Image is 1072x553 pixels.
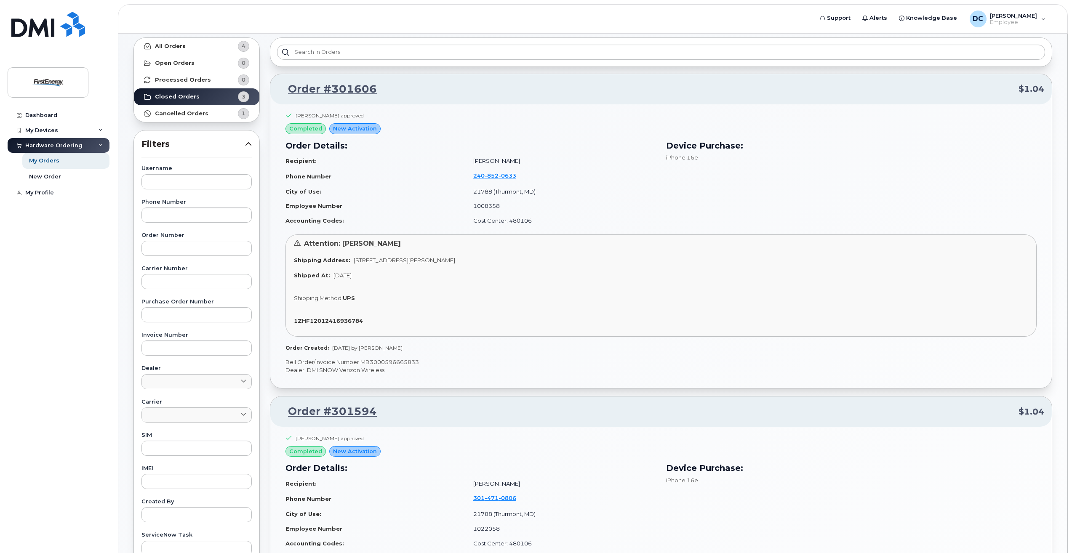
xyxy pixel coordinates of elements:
[141,266,252,271] label: Carrier Number
[666,139,1037,152] h3: Device Purchase:
[869,14,887,22] span: Alerts
[141,233,252,238] label: Order Number
[466,521,656,536] td: 1022058
[134,88,259,105] a: Closed Orders3
[155,43,186,50] strong: All Orders
[499,172,516,179] span: 0633
[155,77,211,83] strong: Processed Orders
[141,166,252,171] label: Username
[134,38,259,55] a: All Orders4
[155,110,208,117] strong: Cancelled Orders
[285,217,344,224] strong: Accounting Codes:
[333,125,377,133] span: New Activation
[155,60,195,66] strong: Open Orders
[893,10,963,27] a: Knowledge Base
[285,202,342,209] strong: Employee Number
[666,462,1037,474] h3: Device Purchase:
[141,433,252,438] label: SIM
[296,112,364,119] div: [PERSON_NAME] approved
[134,105,259,122] a: Cancelled Orders1
[277,45,1045,60] input: Search in orders
[134,72,259,88] a: Processed Orders0
[155,93,200,100] strong: Closed Orders
[294,317,366,324] a: 1ZHF12012416936784
[466,184,656,199] td: 21788 (Thurmont, MD)
[294,317,363,324] strong: 1ZHF12012416936784
[296,435,364,442] div: [PERSON_NAME] approved
[278,404,377,419] a: Order #301594
[466,154,656,168] td: [PERSON_NAME]
[485,172,499,179] span: 852
[466,213,656,228] td: Cost Center: 480106
[499,495,516,501] span: 0806
[466,476,656,491] td: [PERSON_NAME]
[141,466,252,471] label: IMEI
[285,366,1037,374] p: Dealer: DMI SNOW Verizon Wireless
[333,272,352,279] span: [DATE]
[278,82,377,97] a: Order #301606
[466,507,656,521] td: 21788 (Thurmont, MD)
[289,125,322,133] span: completed
[827,14,851,22] span: Support
[466,199,656,213] td: 1008358
[285,358,1037,366] p: Bell Order/Invoice Number MB3000596665833
[304,239,401,247] span: Attention: [PERSON_NAME]
[242,59,245,67] span: 0
[1019,406,1044,418] span: $1.04
[1019,83,1044,95] span: $1.04
[485,495,499,501] span: 471
[242,42,245,50] span: 4
[141,332,252,338] label: Invoice Number
[285,173,331,180] strong: Phone Number
[343,295,355,301] strong: UPS
[141,499,252,505] label: Created By
[473,172,526,179] a: 2408520633
[134,55,259,72] a: Open Orders0
[294,295,343,301] span: Shipping Method:
[289,447,322,455] span: completed
[285,510,321,517] strong: City of Use:
[141,532,252,538] label: ServiceNow Task
[285,525,342,532] strong: Employee Number
[666,154,698,161] span: iPhone 16e
[990,12,1037,19] span: [PERSON_NAME]
[473,495,516,501] span: 301
[294,272,330,279] strong: Shipped At:
[285,345,329,351] strong: Order Created:
[294,257,350,263] strong: Shipping Address:
[473,495,526,501] a: 3014710806
[285,540,344,547] strong: Accounting Codes:
[473,172,516,179] span: 240
[333,447,377,455] span: New Activation
[141,299,252,305] label: Purchase Order Number
[285,495,331,502] strong: Phone Number
[285,139,656,152] h3: Order Details:
[856,10,893,27] a: Alerts
[141,399,252,405] label: Carrier
[242,76,245,84] span: 0
[242,109,245,117] span: 1
[354,257,455,263] span: [STREET_ADDRESS][PERSON_NAME]
[242,93,245,101] span: 3
[141,138,245,150] span: Filters
[666,477,698,484] span: iPhone 16e
[1035,516,1066,547] iframe: Messenger Launcher
[141,199,252,205] label: Phone Number
[285,480,317,487] strong: Recipient:
[906,14,957,22] span: Knowledge Base
[332,345,403,351] span: [DATE] by [PERSON_NAME]
[990,19,1037,26] span: Employee
[466,536,656,551] td: Cost Center: 480106
[964,11,1052,27] div: Dobson, Christina D
[285,462,656,474] h3: Order Details:
[814,10,856,27] a: Support
[285,157,317,164] strong: Recipient:
[973,14,983,24] span: DC
[285,188,321,195] strong: City of Use:
[141,366,252,371] label: Dealer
